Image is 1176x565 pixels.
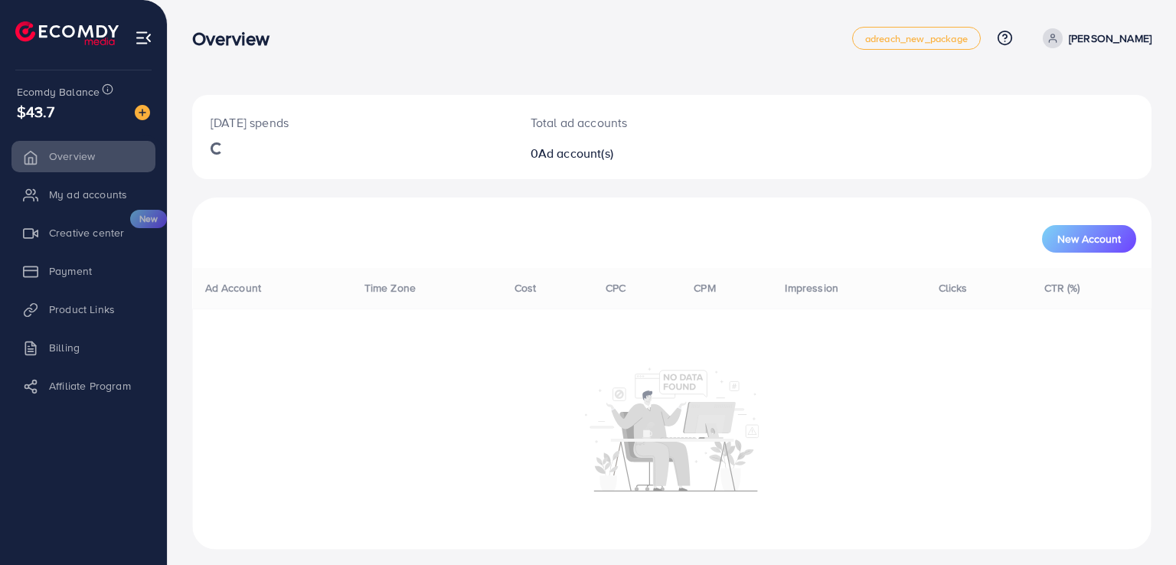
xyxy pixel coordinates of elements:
a: [PERSON_NAME] [1037,28,1151,48]
button: New Account [1042,225,1136,253]
h2: 0 [531,146,733,161]
img: image [135,105,150,120]
img: logo [15,21,119,45]
img: menu [135,29,152,47]
h3: Overview [192,28,282,50]
p: [DATE] spends [211,113,494,132]
span: New Account [1057,234,1121,244]
span: Ad account(s) [538,145,613,162]
span: $43.7 [17,100,54,122]
a: adreach_new_package [852,27,981,50]
span: adreach_new_package [865,34,968,44]
span: Ecomdy Balance [17,84,100,100]
p: [PERSON_NAME] [1069,29,1151,47]
p: Total ad accounts [531,113,733,132]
